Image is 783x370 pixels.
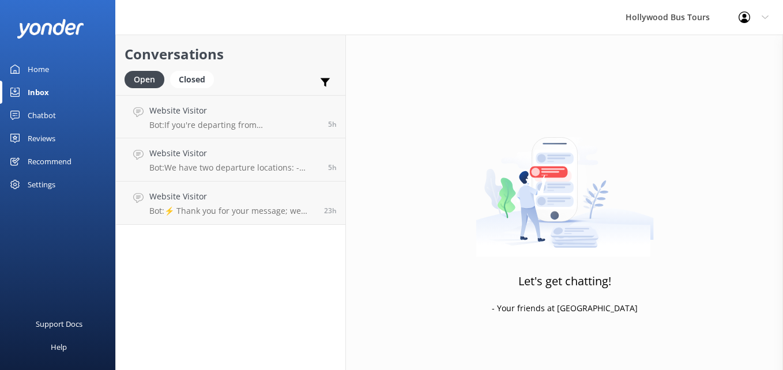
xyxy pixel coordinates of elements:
[36,312,82,335] div: Support Docs
[116,95,345,138] a: Website VisitorBot:If you're departing from [GEOGRAPHIC_DATA], you can park at [STREET_ADDRESS]. ...
[170,71,214,88] div: Closed
[149,206,315,216] p: Bot: ⚡ Thank you for your message; we are connecting you to a team member who will be with you sh...
[125,43,337,65] h2: Conversations
[149,163,319,173] p: Bot: We have two departure locations: - [STREET_ADDRESS]. Please check-in inside the [GEOGRAPHIC_...
[51,335,67,358] div: Help
[328,163,337,172] span: 11:28am 18-Aug-2025 (UTC -07:00) America/Tijuana
[17,19,84,38] img: yonder-white-logo.png
[149,147,319,160] h4: Website Visitor
[149,190,315,203] h4: Website Visitor
[28,81,49,104] div: Inbox
[328,119,337,129] span: 12:20pm 18-Aug-2025 (UTC -07:00) America/Tijuana
[28,58,49,81] div: Home
[116,182,345,225] a: Website VisitorBot:⚡ Thank you for your message; we are connecting you to a team member who will ...
[116,138,345,182] a: Website VisitorBot:We have two departure locations: - [STREET_ADDRESS]. Please check-in inside th...
[125,73,170,85] a: Open
[28,173,55,196] div: Settings
[28,104,56,127] div: Chatbot
[125,71,164,88] div: Open
[518,272,611,290] h3: Let's get chatting!
[149,104,319,117] h4: Website Visitor
[170,73,220,85] a: Closed
[28,127,55,150] div: Reviews
[28,150,71,173] div: Recommend
[149,120,319,130] p: Bot: If you're departing from [GEOGRAPHIC_DATA], you can park at [STREET_ADDRESS]. For [GEOGRAPHI...
[492,302,638,315] p: - Your friends at [GEOGRAPHIC_DATA]
[324,206,337,216] span: 06:11pm 17-Aug-2025 (UTC -07:00) America/Tijuana
[476,113,654,257] img: artwork of a man stealing a conversation from at giant smartphone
